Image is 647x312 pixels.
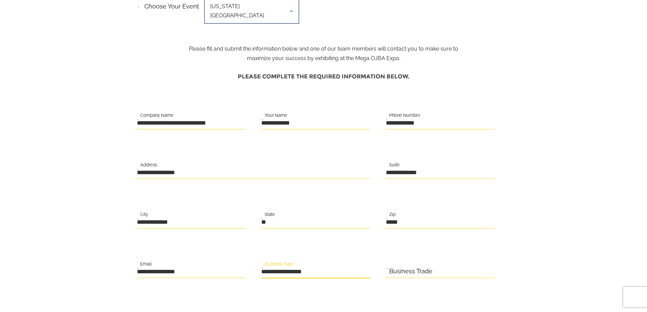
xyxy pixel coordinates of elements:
input: Enter your last name [9,63,124,78]
label: Suite [389,161,400,169]
label: Address [140,161,157,169]
label: Zip [389,211,396,218]
label: Phone Number [389,112,420,119]
div: Leave a message [35,38,114,47]
label: Email [140,260,151,268]
label: Business Type [265,260,294,268]
label: Business Trade [389,266,432,277]
label: Your Name [265,112,287,119]
label: City [140,211,148,218]
input: Enter your email address [9,83,124,98]
em: Submit [100,209,123,218]
label: State [265,211,275,218]
h4: Please complete the required information below. [137,70,510,83]
div: Minimize live chat window [111,3,128,20]
label: Company Name [140,112,174,119]
textarea: Type your message and click 'Submit' [9,103,124,203]
p: Please fill and submit the information below and one of our team members will contact you to make... [183,1,464,63]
